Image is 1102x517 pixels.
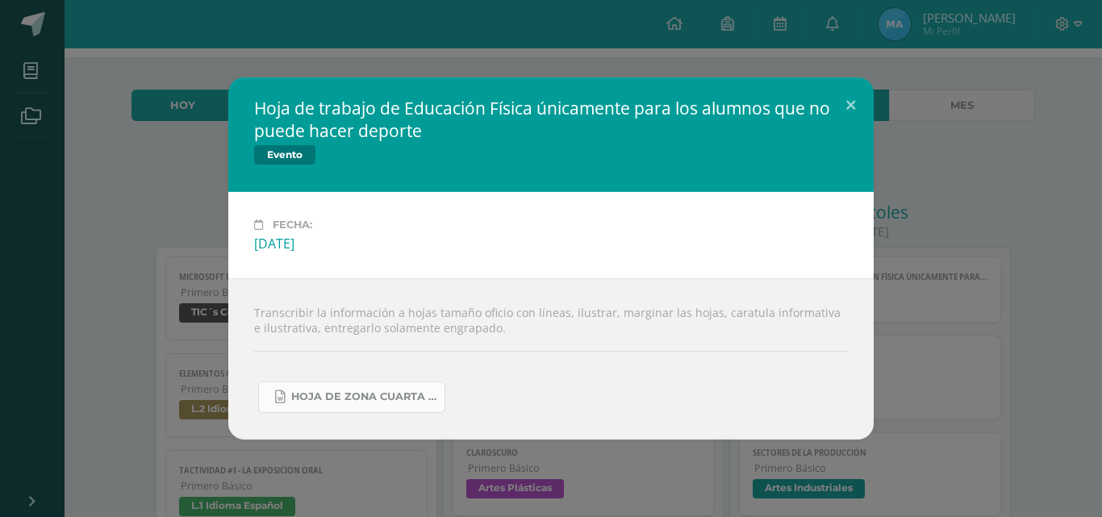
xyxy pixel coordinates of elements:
[254,145,315,165] span: Evento
[273,219,312,231] span: Fecha:
[828,77,874,132] button: Close (Esc)
[254,235,848,252] div: [DATE]
[258,381,445,413] a: Hoja de zona cuarta unidad Alumnos que no pueden hacer Educación Física 2025.docx
[254,97,848,142] h2: Hoja de trabajo de Educación Física únicamente para los alumnos que no puede hacer deporte
[291,390,436,403] span: Hoja de zona cuarta unidad Alumnos que no pueden hacer Educación Física 2025.docx
[228,278,874,439] div: Transcribir la información a hojas tamaño oficio con líneas, ilustrar, marginar las hojas, caratu...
